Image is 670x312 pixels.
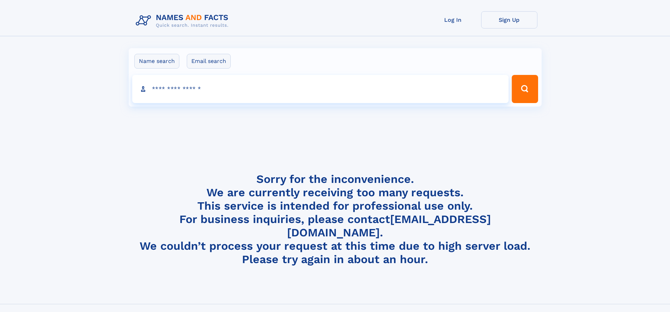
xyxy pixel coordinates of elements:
[187,54,231,69] label: Email search
[133,172,537,266] h4: Sorry for the inconvenience. We are currently receiving too many requests. This service is intend...
[134,54,179,69] label: Name search
[481,11,537,28] a: Sign Up
[132,75,509,103] input: search input
[133,11,234,30] img: Logo Names and Facts
[512,75,538,103] button: Search Button
[287,212,491,239] a: [EMAIL_ADDRESS][DOMAIN_NAME]
[425,11,481,28] a: Log In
